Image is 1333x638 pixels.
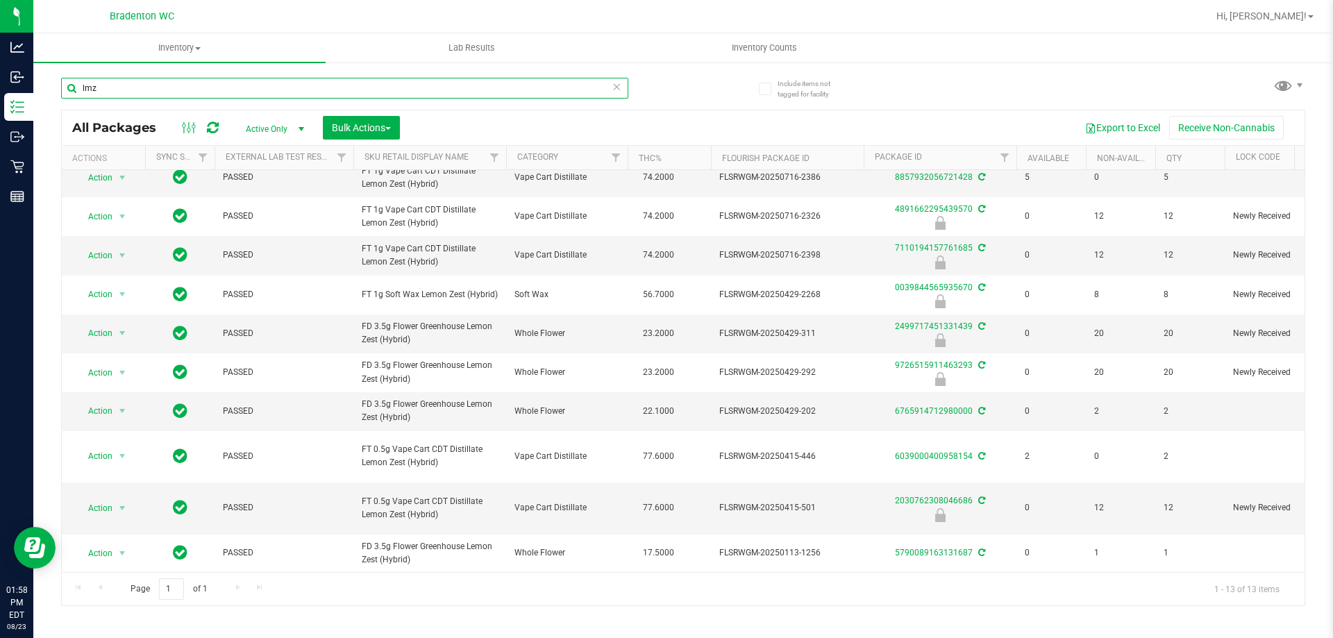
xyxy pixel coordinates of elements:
[223,249,345,262] span: PASSED
[1203,578,1291,599] span: 1 - 13 of 13 items
[10,160,24,174] inline-svg: Retail
[636,543,681,563] span: 17.5000
[223,546,345,560] span: PASSED
[1216,10,1307,22] span: Hi, [PERSON_NAME]!
[1094,288,1147,301] span: 8
[114,168,131,187] span: select
[362,359,498,385] span: FD 3.5g Flower Greenhouse Lemon Zest (Hybrid)
[514,210,619,223] span: Vape Cart Distillate
[862,372,1018,386] div: Newly Received
[173,543,187,562] span: In Sync
[514,366,619,379] span: Whole Flower
[223,405,345,418] span: PASSED
[976,406,985,416] span: Sync from Compliance System
[173,362,187,382] span: In Sync
[976,496,985,505] span: Sync from Compliance System
[895,283,973,292] a: 0039844565935670
[483,146,506,169] a: Filter
[514,288,619,301] span: Soft Wax
[1025,450,1078,463] span: 2
[362,242,498,269] span: FT 1g Vape Cart CDT Distillate Lemon Zest (Hybrid)
[332,122,391,133] span: Bulk Actions
[72,153,140,163] div: Actions
[159,578,184,600] input: 1
[76,246,113,265] span: Action
[114,363,131,383] span: select
[1164,405,1216,418] span: 2
[173,285,187,304] span: In Sync
[636,362,681,383] span: 23.2000
[1025,366,1078,379] span: 0
[976,548,985,557] span: Sync from Compliance System
[514,450,619,463] span: Vape Cart Distillate
[362,443,498,469] span: FT 0.5g Vape Cart CDT Distillate Lemon Zest (Hybrid)
[719,327,855,340] span: FLSRWGM-20250429-311
[114,207,131,226] span: select
[173,167,187,187] span: In Sync
[778,78,847,99] span: Include items not tagged for facility
[895,321,973,331] a: 2499717451331439
[10,190,24,203] inline-svg: Reports
[173,401,187,421] span: In Sync
[119,578,219,600] span: Page of 1
[612,78,621,96] span: Clear
[976,321,985,331] span: Sync from Compliance System
[223,210,345,223] span: PASSED
[173,498,187,517] span: In Sync
[114,246,131,265] span: select
[76,363,113,383] span: Action
[1164,210,1216,223] span: 12
[156,152,210,162] a: Sync Status
[1097,153,1159,163] a: Non-Available
[719,501,855,514] span: FLSRWGM-20250415-501
[636,446,681,467] span: 77.6000
[1164,327,1216,340] span: 20
[10,40,24,54] inline-svg: Analytics
[1094,501,1147,514] span: 12
[719,249,855,262] span: FLSRWGM-20250716-2398
[895,496,973,505] a: 2030762308046686
[173,245,187,265] span: In Sync
[1164,288,1216,301] span: 8
[719,450,855,463] span: FLSRWGM-20250415-446
[6,621,27,632] p: 08/23
[1233,210,1321,223] span: Newly Received
[514,249,619,262] span: Vape Cart Distillate
[223,171,345,184] span: PASSED
[976,243,985,253] span: Sync from Compliance System
[114,498,131,518] span: select
[362,288,498,301] span: FT 1g Soft Wax Lemon Zest (Hybrid)
[1169,116,1284,140] button: Receive Non-Cannabis
[1025,249,1078,262] span: 0
[362,203,498,230] span: FT 1g Vape Cart CDT Distillate Lemon Zest (Hybrid)
[1094,546,1147,560] span: 1
[514,501,619,514] span: Vape Cart Distillate
[223,327,345,340] span: PASSED
[719,288,855,301] span: FLSRWGM-20250429-2268
[173,206,187,226] span: In Sync
[719,171,855,184] span: FLSRWGM-20250716-2386
[895,548,973,557] a: 5790089163131687
[895,360,973,370] a: 9726515911463293
[636,206,681,226] span: 74.2000
[330,146,353,169] a: Filter
[722,153,810,163] a: Flourish Package ID
[1076,116,1169,140] button: Export to Excel
[362,495,498,521] span: FT 0.5g Vape Cart CDT Distillate Lemon Zest (Hybrid)
[326,33,618,62] a: Lab Results
[976,451,985,461] span: Sync from Compliance System
[862,294,1018,308] div: Newly Received
[33,33,326,62] a: Inventory
[6,584,27,621] p: 01:58 PM EDT
[976,283,985,292] span: Sync from Compliance System
[1164,450,1216,463] span: 2
[1094,249,1147,262] span: 12
[1025,210,1078,223] span: 0
[323,116,400,140] button: Bulk Actions
[10,100,24,114] inline-svg: Inventory
[114,401,131,421] span: select
[862,216,1018,230] div: Newly Received
[862,508,1018,522] div: Newly Received
[517,152,558,162] a: Category
[1233,288,1321,301] span: Newly Received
